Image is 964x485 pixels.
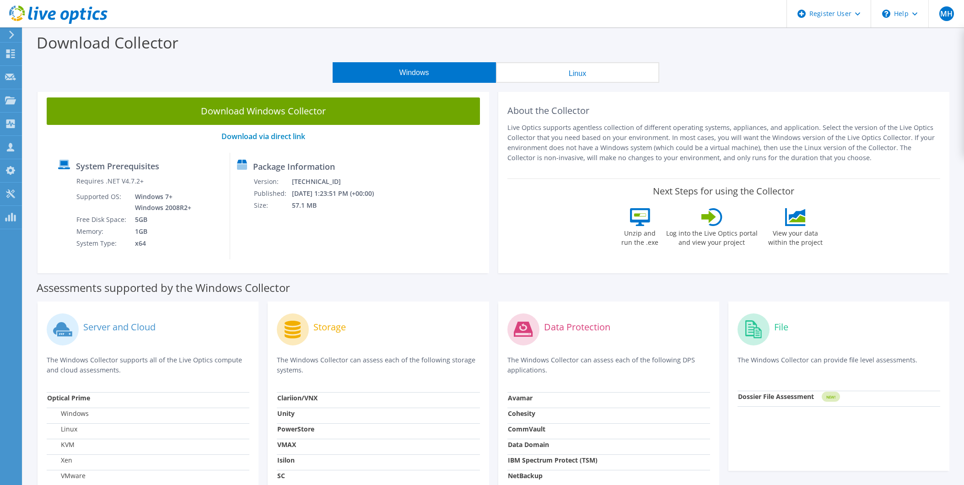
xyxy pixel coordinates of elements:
[666,226,758,247] label: Log into the Live Optics portal and view your project
[653,186,794,197] label: Next Steps for using the Collector
[277,393,318,402] strong: Clariion/VNX
[508,456,598,464] strong: IBM Spectrum Protect (TSM)
[47,409,89,418] label: Windows
[277,409,295,418] strong: Unity
[128,214,193,226] td: 5GB
[76,237,128,249] td: System Type:
[253,199,291,211] td: Size:
[507,355,710,375] p: The Windows Collector can assess each of the following DPS applications.
[882,10,890,18] svg: \n
[47,393,90,402] strong: Optical Prime
[619,226,661,247] label: Unzip and run the .exe
[221,131,305,141] a: Download via direct link
[76,177,144,186] label: Requires .NET V4.7.2+
[37,32,178,53] label: Download Collector
[76,226,128,237] td: Memory:
[128,226,193,237] td: 1GB
[774,323,788,332] label: File
[826,394,835,399] tspan: NEW!
[277,355,479,375] p: The Windows Collector can assess each of the following storage systems.
[76,191,128,214] td: Supported OS:
[253,188,291,199] td: Published:
[277,471,285,480] strong: SC
[507,105,941,116] h2: About the Collector
[47,440,75,449] label: KVM
[291,188,386,199] td: [DATE] 1:23:51 PM (+00:00)
[291,199,386,211] td: 57.1 MB
[47,425,77,434] label: Linux
[37,283,290,292] label: Assessments supported by the Windows Collector
[128,237,193,249] td: x64
[507,123,941,163] p: Live Optics supports agentless collection of different operating systems, appliances, and applica...
[738,392,814,401] strong: Dossier File Assessment
[76,214,128,226] td: Free Disk Space:
[508,393,533,402] strong: Avamar
[83,323,156,332] label: Server and Cloud
[47,97,480,125] a: Download Windows Collector
[508,471,543,480] strong: NetBackup
[939,6,954,21] span: MH
[277,425,314,433] strong: PowerStore
[508,440,549,449] strong: Data Domain
[277,456,295,464] strong: Isilon
[253,162,335,171] label: Package Information
[508,409,535,418] strong: Cohesity
[313,323,346,332] label: Storage
[277,440,296,449] strong: VMAX
[291,176,386,188] td: [TECHNICAL_ID]
[76,162,159,171] label: System Prerequisites
[333,62,496,83] button: Windows
[47,355,249,375] p: The Windows Collector supports all of the Live Optics compute and cloud assessments.
[128,191,193,214] td: Windows 7+ Windows 2008R2+
[508,425,545,433] strong: CommVault
[47,456,72,465] label: Xen
[496,62,659,83] button: Linux
[544,323,610,332] label: Data Protection
[47,471,86,480] label: VMware
[253,176,291,188] td: Version:
[738,355,940,374] p: The Windows Collector can provide file level assessments.
[763,226,829,247] label: View your data within the project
